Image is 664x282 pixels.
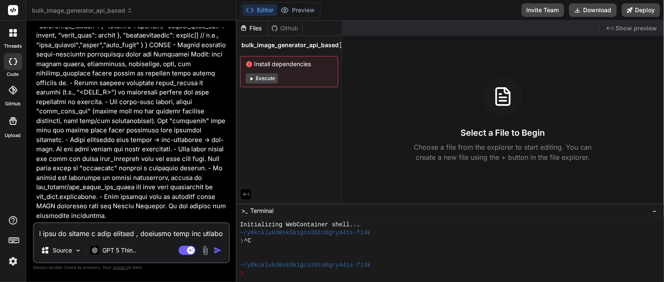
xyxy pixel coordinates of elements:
[622,3,660,17] button: Deploy
[237,24,268,32] div: Files
[240,237,244,245] span: ❯
[461,127,545,139] h3: Select a File to Begin
[7,71,19,78] label: code
[522,3,564,17] button: Invite Team
[240,261,371,269] span: ~/y0kcklukd0sk6k1gcn36to6gry44is-fi4k
[616,24,657,32] span: Show preview
[240,221,361,229] span: Initializing WebContainer shell...
[5,132,21,139] label: Upload
[75,247,82,254] img: Pick Models
[5,100,21,107] label: GitHub
[242,207,248,215] span: >_
[91,246,99,254] img: GPT 5 Thinking High
[102,246,136,255] p: GPT 5 Thin..
[113,265,128,270] span: privacy
[33,263,230,271] p: Always double-check its answers. Your in Bind
[240,269,244,277] span: ❯
[32,6,133,15] span: bulk_image_generator_api_based
[651,204,659,218] button: −
[6,254,20,269] img: settings
[268,24,303,32] div: Github
[246,60,333,68] span: Install dependencies
[242,41,339,49] span: bulk_image_generator_api_based
[53,246,72,255] p: Source
[244,237,251,245] span: ^C
[653,207,657,215] span: −
[251,207,274,215] span: Terminal
[214,246,222,255] img: icon
[277,4,319,16] button: Preview
[201,246,210,255] img: attachment
[242,4,277,16] button: Editor
[246,73,278,83] button: Execute
[4,43,22,50] label: threads
[240,229,371,237] span: ~/y0kcklukd0sk6k1gcn36to6gry44is-fi4k
[409,142,597,162] p: Choose a file from the explorer to start editing. You can create a new file using the + button in...
[569,3,617,17] button: Download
